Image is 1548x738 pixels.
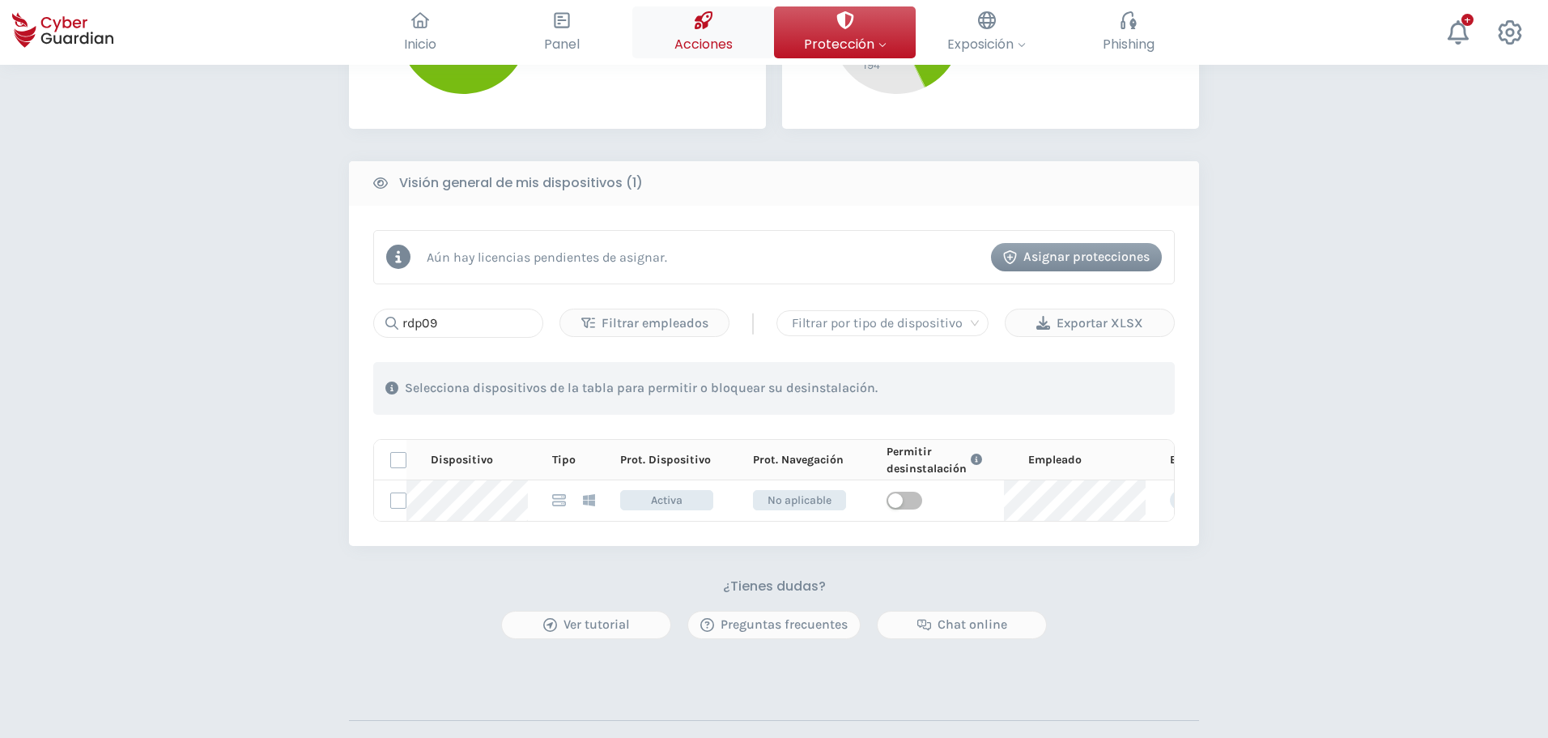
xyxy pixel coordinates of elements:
[1461,14,1474,26] div: +
[399,173,643,193] b: Visión general de mis dispositivos (1)
[1028,451,1146,468] div: Empleado
[991,243,1162,271] button: Asignar protecciones
[753,451,861,468] div: Prot. Navegación
[427,250,667,265] p: Aún hay licencias pendientes de asignar.
[700,615,848,634] div: Preguntas frecuentes
[572,314,717,333] div: Filtrar empleados
[774,6,916,58] button: Protección
[349,6,491,58] button: Inicio
[753,490,846,510] span: No aplicable
[501,611,671,639] button: Ver tutorial
[1103,34,1155,54] span: Phishing
[373,309,543,338] input: Buscar...
[620,490,713,510] span: Activa
[723,578,826,595] h3: ¿Tienes dudas?
[947,34,1026,54] span: Exposición
[514,615,658,634] div: Ver tutorial
[804,34,887,54] span: Protección
[632,6,774,58] button: Acciones
[620,451,729,468] div: Prot. Dispositivo
[431,451,528,468] div: Dispositivo
[1057,6,1199,58] button: Phishing
[1003,247,1150,267] div: Asignar protecciones
[544,34,580,54] span: Panel
[552,451,596,468] div: Tipo
[887,443,1004,477] div: Permitir desinstalación
[750,311,756,335] span: |
[404,34,436,54] span: Inicio
[1170,451,1262,468] div: Etiquetas
[687,611,861,639] button: Preguntas frecuentes
[916,6,1057,58] button: Exposición
[967,443,986,477] button: Link to FAQ information
[1018,314,1162,333] div: Exportar XLSX
[877,611,1047,639] button: Chat online
[491,6,632,58] button: Panel
[559,309,729,337] button: Filtrar empleados
[1005,309,1175,337] button: Exportar XLSX
[674,34,733,54] span: Acciones
[890,615,1034,634] div: Chat online
[405,380,878,396] p: Selecciona dispositivos de la tabla para permitir o bloquear su desinstalación.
